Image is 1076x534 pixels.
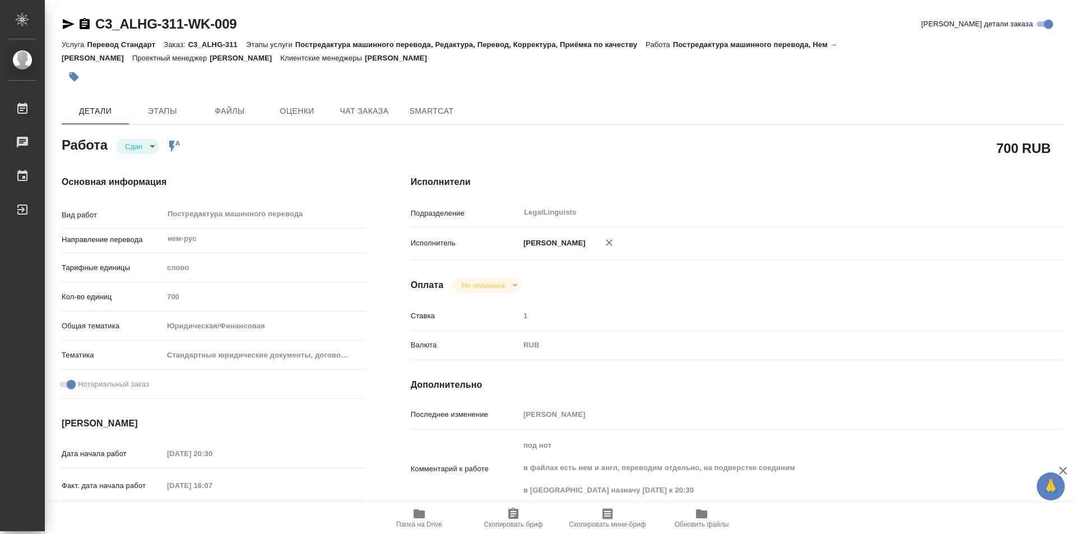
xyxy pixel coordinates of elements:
span: Детали [68,104,122,118]
p: Заказ: [164,40,188,49]
p: Услуга [62,40,87,49]
div: Сдан [452,278,521,293]
p: Этапы услуги [246,40,295,49]
input: Пустое поле [163,477,261,494]
button: Не оплачена [458,281,508,290]
span: Скопировать бриф [484,521,542,528]
span: Этапы [136,104,189,118]
p: Факт. дата начала работ [62,480,163,491]
div: Юридическая/Финансовая [163,317,366,336]
h2: Работа [62,134,108,154]
span: Обновить файлы [675,521,729,528]
input: Пустое поле [520,308,1009,324]
p: Вид работ [62,210,163,221]
span: Нотариальный заказ [78,379,149,390]
p: Кол-во единиц [62,291,163,303]
button: Скопировать ссылку для ЯМессенджера [62,17,75,31]
span: Оценки [270,104,324,118]
h4: Дополнительно [411,378,1064,392]
span: Скопировать мини-бриф [569,521,646,528]
button: Скопировать бриф [466,503,560,534]
span: [PERSON_NAME] детали заказа [921,18,1033,30]
div: слово [163,258,366,277]
p: Дата начала работ [62,448,163,459]
p: Тематика [62,350,163,361]
h4: [PERSON_NAME] [62,417,366,430]
p: Направление перевода [62,234,163,245]
p: Ставка [411,310,520,322]
input: Пустое поле [163,289,366,305]
span: Чат заказа [337,104,391,118]
h4: Исполнители [411,175,1064,189]
p: [PERSON_NAME] [520,238,586,249]
span: 🙏 [1041,475,1060,498]
h2: 700 RUB [996,138,1051,157]
input: Пустое поле [163,445,261,462]
p: Постредактура машинного перевода, Редактура, Перевод, Корректура, Приёмка по качеству [295,40,646,49]
button: Добавить тэг [62,64,86,89]
input: Пустое поле [520,406,1009,422]
p: Работа [646,40,673,49]
div: Сдан [116,139,159,154]
span: Папка на Drive [396,521,442,528]
button: Скопировать мини-бриф [560,503,655,534]
div: RUB [520,336,1009,355]
p: C3_ALHG-311 [188,40,246,49]
button: Папка на Drive [372,503,466,534]
p: [PERSON_NAME] [210,54,280,62]
p: Тарифные единицы [62,262,163,273]
p: Исполнитель [411,238,520,249]
span: SmartCat [405,104,458,118]
p: Подразделение [411,208,520,219]
p: Общая тематика [62,321,163,332]
p: [PERSON_NAME] [365,54,435,62]
h4: Основная информация [62,175,366,189]
button: Удалить исполнителя [597,230,622,255]
p: Последнее изменение [411,409,520,420]
h4: Оплата [411,278,444,292]
p: Комментарий к работе [411,463,520,475]
button: 🙏 [1037,472,1065,500]
textarea: под нот в файлах есть нем и англ, переводим отдельно, на подверстке соединим в [GEOGRAPHIC_DATA] ... [520,436,1009,500]
button: Скопировать ссылку [78,17,91,31]
button: Обновить файлы [655,503,749,534]
p: Проектный менеджер [132,54,210,62]
p: Клиентские менеджеры [280,54,365,62]
p: Валюта [411,340,520,351]
span: Файлы [203,104,257,118]
button: Сдан [122,142,146,151]
div: Стандартные юридические документы, договоры, уставы [163,346,366,365]
a: C3_ALHG-311-WK-009 [95,16,236,31]
p: Перевод Стандарт [87,40,164,49]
